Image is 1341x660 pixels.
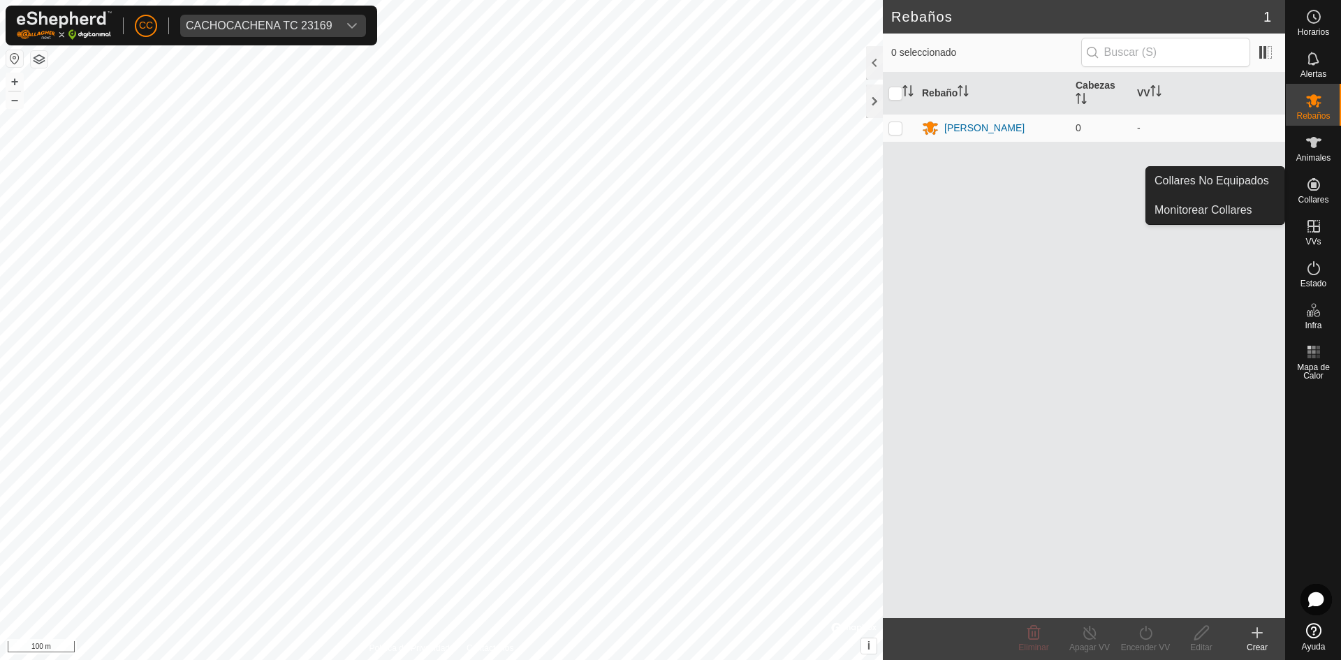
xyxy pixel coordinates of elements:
img: Logo Gallagher [17,11,112,40]
div: [PERSON_NAME] [944,121,1025,135]
div: Apagar VV [1062,641,1117,654]
span: Estado [1300,279,1326,288]
button: + [6,73,23,90]
span: 1 [1263,6,1271,27]
span: Collares [1298,196,1328,204]
div: Editar [1173,641,1229,654]
span: i [867,640,870,652]
a: Monitorear Collares [1146,196,1284,224]
th: VV [1131,73,1285,115]
p-sorticon: Activar para ordenar [1150,87,1162,98]
p-sorticon: Activar para ordenar [1076,95,1087,106]
button: i [861,638,877,654]
span: Horarios [1298,28,1329,36]
td: - [1131,114,1285,142]
span: Monitorear Collares [1155,202,1252,219]
button: – [6,91,23,108]
span: Alertas [1300,70,1326,78]
span: 0 seleccionado [891,45,1081,60]
a: Política de Privacidad [369,642,450,654]
th: Rebaño [916,73,1070,115]
span: Ayuda [1302,643,1326,651]
button: Capas del Mapa [31,51,47,68]
span: 0 [1076,122,1081,133]
button: Restablecer Mapa [6,50,23,67]
span: CC [139,18,153,33]
h2: Rebaños [891,8,1263,25]
div: dropdown trigger [338,15,366,37]
a: Collares No Equipados [1146,167,1284,195]
span: CACHOCACHENA TC 23169 [180,15,338,37]
span: VVs [1305,237,1321,246]
div: Crear [1229,641,1285,654]
div: Encender VV [1117,641,1173,654]
th: Cabezas [1070,73,1131,115]
span: Collares No Equipados [1155,173,1269,189]
p-sorticon: Activar para ordenar [958,87,969,98]
a: Ayuda [1286,617,1341,657]
span: Mapa de Calor [1289,363,1338,380]
input: Buscar (S) [1081,38,1250,67]
span: Eliminar [1018,643,1048,652]
span: Infra [1305,321,1321,330]
span: Rebaños [1296,112,1330,120]
span: Animales [1296,154,1331,162]
a: Contáctenos [467,642,513,654]
p-sorticon: Activar para ordenar [902,87,914,98]
div: CACHOCACHENA TC 23169 [186,20,332,31]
